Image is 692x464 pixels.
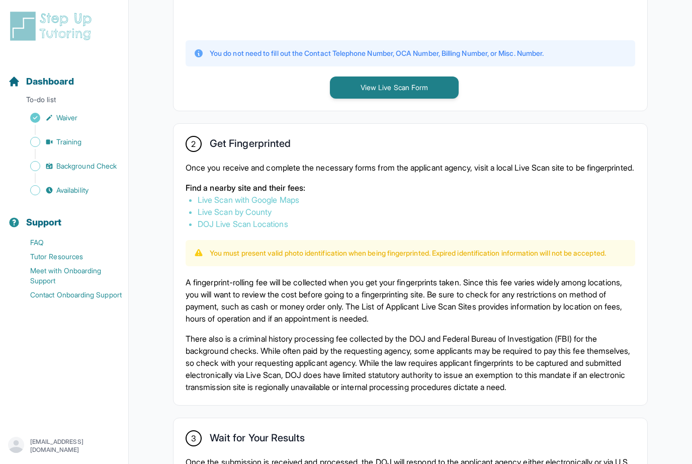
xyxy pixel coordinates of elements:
a: Availability [8,183,128,197]
a: Waiver [8,111,128,125]
a: Live Scan by County [198,207,272,217]
a: DOJ Live Scan Locations [198,219,288,229]
span: Waiver [56,113,77,123]
button: Dashboard [4,58,124,93]
h2: Get Fingerprinted [210,137,291,153]
a: Background Check [8,159,128,173]
span: Training [56,137,82,147]
p: [EMAIL_ADDRESS][DOMAIN_NAME] [30,438,120,454]
p: You must present valid photo identification when being fingerprinted. Expired identification info... [210,248,606,258]
a: Dashboard [8,74,74,89]
button: Support [4,199,124,234]
p: A fingerprint-rolling fee will be collected when you get your fingerprints taken. Since this fee ... [186,276,635,325]
a: View Live Scan Form [330,82,459,92]
p: You do not need to fill out the Contact Telephone Number, OCA Number, Billing Number, or Misc. Nu... [210,48,544,58]
p: Find a nearby site and their fees: [186,182,635,194]
p: Once you receive and complete the necessary forms from the applicant agency, visit a local Live S... [186,162,635,174]
span: 2 [191,138,196,150]
span: 3 [191,432,196,444]
a: Meet with Onboarding Support [8,264,128,288]
a: Contact Onboarding Support [8,288,128,302]
h2: Wait for Your Results [210,432,305,448]
p: To-do list [4,95,124,109]
span: Support [26,215,62,229]
span: Dashboard [26,74,74,89]
a: Live Scan with Google Maps [198,195,299,205]
p: There also is a criminal history processing fee collected by the DOJ and Federal Bureau of Invest... [186,333,635,393]
span: Background Check [56,161,117,171]
a: Tutor Resources [8,250,128,264]
button: [EMAIL_ADDRESS][DOMAIN_NAME] [8,437,120,455]
a: FAQ [8,236,128,250]
span: Availability [56,185,89,195]
img: logo [8,10,98,42]
a: Training [8,135,128,149]
button: View Live Scan Form [330,76,459,99]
